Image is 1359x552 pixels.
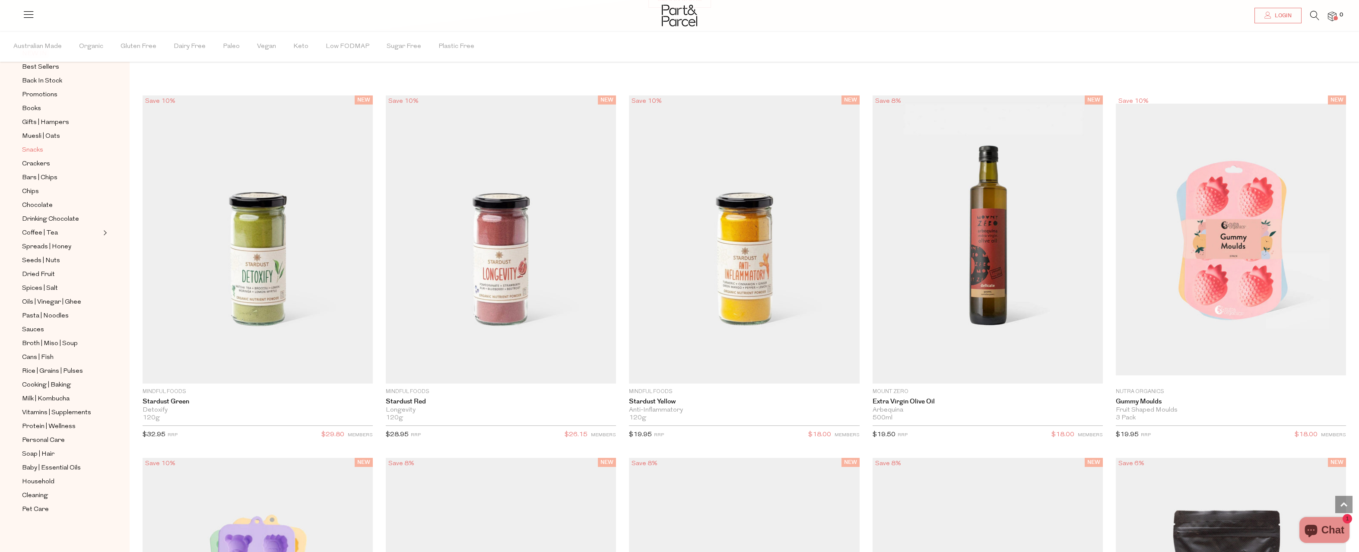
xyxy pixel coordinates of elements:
[22,131,101,142] a: Muesli | Oats
[591,433,616,438] small: MEMBERS
[22,477,54,487] span: Household
[22,62,59,73] span: Best Sellers
[121,32,156,62] span: Gluten Free
[22,311,69,321] span: Pasta | Noodles
[22,214,79,225] span: Drinking Chocolate
[22,380,101,390] a: Cooking | Baking
[386,414,403,422] span: 120g
[22,159,101,169] a: Crackers
[293,32,308,62] span: Keto
[386,388,616,396] p: Mindful Foods
[598,458,616,467] span: NEW
[22,214,101,225] a: Drinking Chocolate
[22,117,69,128] span: Gifts | Hampers
[223,32,240,62] span: Paleo
[22,297,101,308] a: Oils | Vinegar | Ghee
[411,433,421,438] small: RRP
[1078,433,1103,438] small: MEMBERS
[22,187,39,197] span: Chips
[1085,458,1103,467] span: NEW
[598,95,616,105] span: NEW
[22,421,101,432] a: Protein | Wellness
[873,406,1103,414] div: Arbequina
[629,388,859,396] p: Mindful Foods
[22,242,71,252] span: Spreads | Honey
[1321,433,1346,438] small: MEMBERS
[1116,431,1139,438] span: $19.95
[22,283,101,294] a: Spices | Salt
[873,388,1103,396] p: Mount Zero
[1295,429,1318,441] span: $18.00
[22,408,91,418] span: Vitamins | Supplements
[22,311,101,321] a: Pasta | Noodles
[257,32,276,62] span: Vegan
[1254,8,1302,23] a: Login
[386,458,417,470] div: Save 8%
[1116,458,1147,470] div: Save 6%
[22,324,101,335] a: Sauces
[174,32,206,62] span: Dairy Free
[629,431,652,438] span: $19.95
[22,76,101,86] a: Back In Stock
[22,476,101,487] a: Household
[386,398,616,406] a: Stardust Red
[22,463,81,473] span: Baby | Essential Oils
[808,429,831,441] span: $18.00
[873,95,904,107] div: Save 8%
[143,406,373,414] div: Detoxify
[654,433,664,438] small: RRP
[873,458,904,470] div: Save 8%
[22,504,49,515] span: Pet Care
[22,325,44,335] span: Sauces
[348,433,373,438] small: MEMBERS
[873,414,892,422] span: 500ml
[22,228,101,238] a: Coffee | Tea
[22,228,58,238] span: Coffee | Tea
[143,95,178,107] div: Save 10%
[22,159,50,169] span: Crackers
[143,388,373,396] p: Mindful Foods
[387,32,421,62] span: Sugar Free
[143,431,165,438] span: $32.95
[662,5,697,26] img: Part&Parcel
[101,228,107,238] button: Expand/Collapse Coffee | Tea
[1116,398,1346,406] a: Gummy Moulds
[22,463,101,473] a: Baby | Essential Oils
[22,490,101,501] a: Cleaning
[355,95,373,105] span: NEW
[22,297,81,308] span: Oils | Vinegar | Ghee
[1116,414,1136,422] span: 3 Pack
[1273,12,1292,19] span: Login
[22,435,101,446] a: Personal Care
[835,433,860,438] small: MEMBERS
[22,449,101,460] a: Soap | Hair
[873,95,1103,383] img: Extra Virgin Olive Oil
[1085,95,1103,105] span: NEW
[873,431,895,438] span: $19.50
[22,394,70,404] span: Milk | Kombucha
[143,95,373,383] img: Stardust Green
[1337,11,1345,19] span: 0
[22,255,101,266] a: Seeds | Nuts
[629,458,660,470] div: Save 8%
[22,283,58,294] span: Spices | Salt
[22,504,101,515] a: Pet Care
[1116,95,1151,107] div: Save 10%
[1116,388,1346,396] p: Nutra Organics
[22,352,54,363] span: Cans | Fish
[355,458,373,467] span: NEW
[22,62,101,73] a: Best Sellers
[1328,95,1346,105] span: NEW
[22,200,101,211] a: Chocolate
[22,366,83,377] span: Rice | Grains | Pulses
[22,117,101,128] a: Gifts | Hampers
[1328,12,1337,21] a: 0
[841,458,860,467] span: NEW
[168,433,178,438] small: RRP
[1051,429,1074,441] span: $18.00
[22,145,101,155] a: Snacks
[629,406,859,414] div: Anti-Inflammatory
[386,406,616,414] div: Longevity
[22,256,60,266] span: Seeds | Nuts
[143,458,178,470] div: Save 10%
